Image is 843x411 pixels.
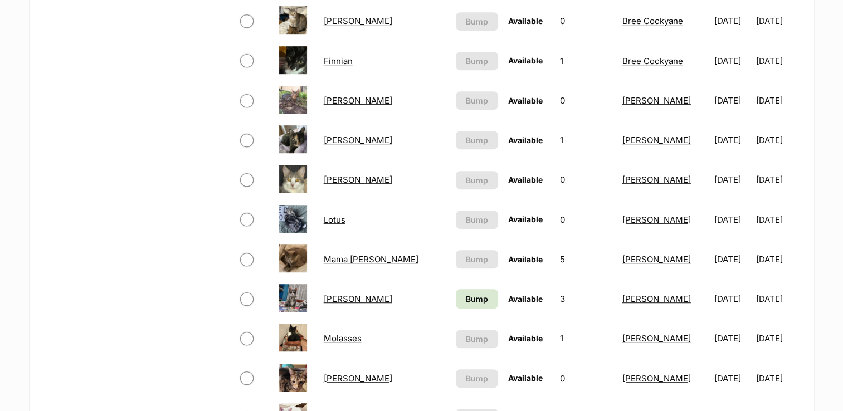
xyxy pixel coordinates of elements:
[324,56,353,66] a: Finnian
[466,16,488,27] span: Bump
[710,280,755,318] td: [DATE]
[710,121,755,159] td: [DATE]
[622,293,691,304] a: [PERSON_NAME]
[622,254,691,265] a: [PERSON_NAME]
[622,95,691,106] a: [PERSON_NAME]
[508,135,543,145] span: Available
[324,174,392,185] a: [PERSON_NAME]
[324,135,392,145] a: [PERSON_NAME]
[555,359,616,398] td: 0
[324,95,392,106] a: [PERSON_NAME]
[555,200,616,239] td: 0
[622,333,691,344] a: [PERSON_NAME]
[622,373,691,384] a: [PERSON_NAME]
[622,174,691,185] a: [PERSON_NAME]
[466,214,488,226] span: Bump
[508,255,543,264] span: Available
[555,160,616,199] td: 0
[466,333,488,345] span: Bump
[756,319,801,358] td: [DATE]
[710,200,755,239] td: [DATE]
[756,81,801,120] td: [DATE]
[555,280,616,318] td: 3
[324,333,362,344] a: Molasses
[466,174,488,186] span: Bump
[756,160,801,199] td: [DATE]
[756,240,801,278] td: [DATE]
[324,373,392,384] a: [PERSON_NAME]
[456,131,498,149] button: Bump
[466,293,488,305] span: Bump
[710,319,755,358] td: [DATE]
[324,16,392,26] a: [PERSON_NAME]
[324,254,418,265] a: Mama [PERSON_NAME]
[456,369,498,388] button: Bump
[324,214,345,225] a: Lotus
[622,135,691,145] a: [PERSON_NAME]
[756,42,801,80] td: [DATE]
[710,160,755,199] td: [DATE]
[555,2,616,40] td: 0
[710,240,755,278] td: [DATE]
[456,12,498,31] button: Bump
[456,211,498,229] button: Bump
[710,81,755,120] td: [DATE]
[508,214,543,224] span: Available
[622,214,691,225] a: [PERSON_NAME]
[622,56,683,66] a: Bree Cockyane
[555,42,616,80] td: 1
[466,55,488,67] span: Bump
[756,359,801,398] td: [DATE]
[710,42,755,80] td: [DATE]
[756,200,801,239] td: [DATE]
[756,280,801,318] td: [DATE]
[508,16,543,26] span: Available
[456,250,498,268] button: Bump
[508,334,543,343] span: Available
[508,96,543,105] span: Available
[466,134,488,146] span: Bump
[456,289,498,309] a: Bump
[710,359,755,398] td: [DATE]
[456,330,498,348] button: Bump
[456,52,498,70] button: Bump
[508,175,543,184] span: Available
[456,171,498,189] button: Bump
[324,293,392,304] a: [PERSON_NAME]
[710,2,755,40] td: [DATE]
[555,240,616,278] td: 5
[555,81,616,120] td: 0
[622,16,683,26] a: Bree Cockyane
[508,373,543,383] span: Available
[756,2,801,40] td: [DATE]
[456,91,498,110] button: Bump
[555,319,616,358] td: 1
[466,95,488,106] span: Bump
[466,253,488,265] span: Bump
[555,121,616,159] td: 1
[508,294,543,304] span: Available
[756,121,801,159] td: [DATE]
[508,56,543,65] span: Available
[466,373,488,384] span: Bump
